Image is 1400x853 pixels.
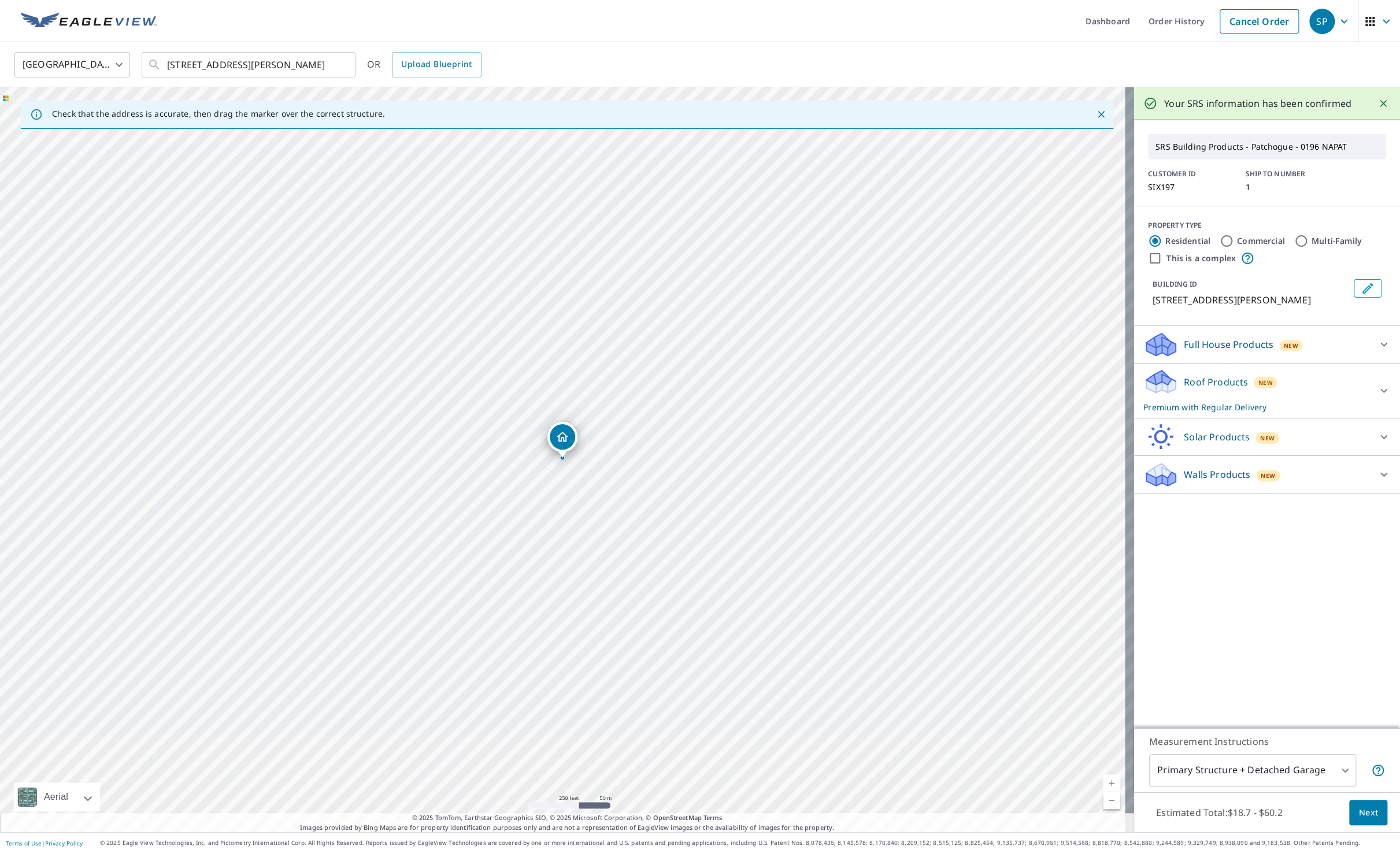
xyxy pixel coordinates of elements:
[1103,774,1120,792] a: Current Level 17, Zoom In
[6,840,83,847] p: |
[703,813,723,822] a: Terms
[1148,169,1231,179] p: CUSTOMER ID
[392,52,481,77] a: Upload Blueprint
[653,813,701,822] a: OpenStreetMap
[21,13,157,30] img: EV Logo
[1149,754,1356,787] div: Primary Structure + Detached Garage
[14,49,130,81] div: [GEOGRAPHIC_DATA]
[1143,461,1391,488] div: Walls ProductsNew
[401,57,472,72] span: Upload Blueprint
[40,782,72,811] div: Aerial
[14,782,100,811] div: Aerial
[1220,9,1299,34] a: Cancel Order
[167,49,332,81] input: Search by address or latitude-longitude
[100,839,1394,847] p: © 2025 Eagle View Technologies, Inc. and Pictometry International Corp. All Rights Reserved. Repo...
[1184,468,1250,481] p: Walls Products
[1237,235,1285,247] label: Commercial
[1309,9,1335,34] div: SP
[1261,471,1275,480] span: New
[1284,341,1298,350] span: New
[1143,423,1391,451] div: Solar ProductsNew
[1166,253,1236,264] label: This is a complex
[1148,183,1231,192] p: SIX197
[1151,137,1383,157] p: SRS Building Products - Patchogue - 0196 NAPAT
[1143,401,1370,413] p: Premium with Regular Delivery
[52,109,385,119] p: Check that the address is accurate, then drag the marker over the correct structure.
[1184,338,1273,351] p: Full House Products
[1165,235,1210,247] label: Residential
[1260,433,1275,443] span: New
[1094,107,1109,122] button: Close
[1148,220,1386,231] div: PROPERTY TYPE
[1143,368,1391,413] div: Roof ProductsNewPremium with Regular Delivery
[1354,279,1382,298] button: Edit building 1
[45,839,83,847] a: Privacy Policy
[1245,169,1328,179] p: SHIP TO NUMBER
[1245,183,1328,192] p: 1
[1153,293,1349,307] p: [STREET_ADDRESS][PERSON_NAME]
[1312,235,1362,247] label: Multi-Family
[1147,800,1291,825] p: Estimated Total: $18.7 - $60.2
[1376,96,1391,111] button: Close
[1371,763,1385,777] span: Your report will include the primary structure and a detached garage if one exists.
[1184,430,1250,444] p: Solar Products
[1258,378,1273,387] span: New
[1103,792,1120,809] a: Current Level 17, Zoom Out
[1349,800,1387,826] button: Next
[1153,279,1197,289] p: BUILDING ID
[1164,97,1351,110] p: Your SRS information has been confirmed
[1143,331,1391,358] div: Full House ProductsNew
[547,422,577,458] div: Dropped pin, building 1, Residential property, 20 Depew St Huntington, NY 11743
[1358,806,1378,820] span: Next
[367,52,482,77] div: OR
[1149,735,1385,748] p: Measurement Instructions
[1184,375,1248,389] p: Roof Products
[6,839,42,847] a: Terms of Use
[412,813,723,823] span: © 2025 TomTom, Earthstar Geographics SIO, © 2025 Microsoft Corporation, ©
